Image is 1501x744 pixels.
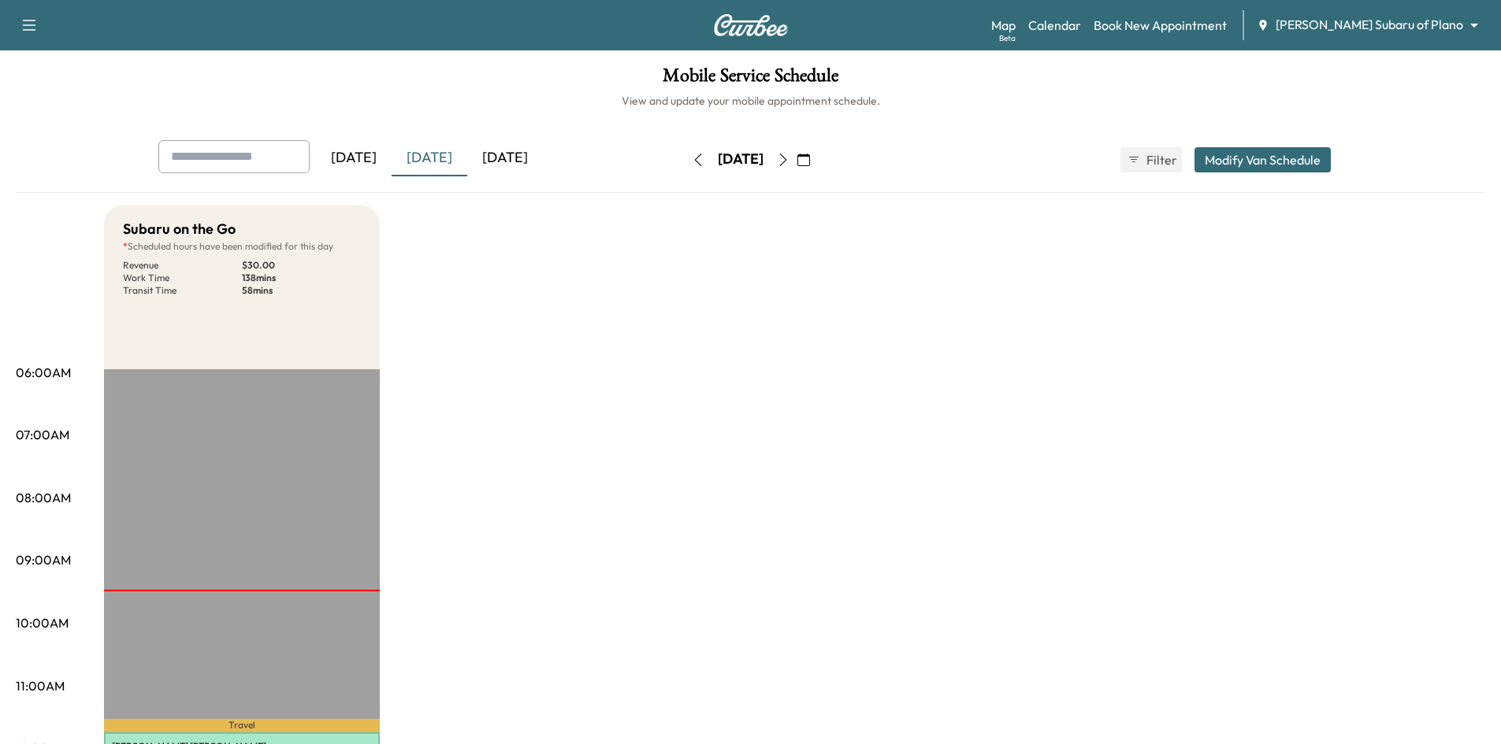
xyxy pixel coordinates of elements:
p: Revenue [123,259,242,272]
div: [DATE] [392,140,467,176]
span: [PERSON_NAME] Subaru of Plano [1276,16,1463,34]
p: Transit Time [123,284,242,297]
button: Modify Van Schedule [1194,147,1331,172]
div: Beta [999,32,1016,44]
div: [DATE] [467,140,543,176]
h6: View and update your mobile appointment schedule. [16,93,1485,109]
p: 09:00AM [16,550,71,569]
p: 58 mins [242,284,361,297]
p: 11:00AM [16,676,65,695]
a: Book New Appointment [1094,16,1227,35]
p: 06:00AM [16,363,71,382]
p: Work Time [123,272,242,284]
div: [DATE] [316,140,392,176]
h5: Subaru on the Go [123,218,236,240]
p: 10:00AM [16,613,69,632]
p: 07:00AM [16,425,69,444]
span: Filter [1146,150,1175,169]
h1: Mobile Service Schedule [16,66,1485,93]
a: MapBeta [991,16,1016,35]
p: 138 mins [242,272,361,284]
p: $ 30.00 [242,259,361,272]
p: Travel [104,719,380,732]
p: 08:00AM [16,488,71,507]
div: [DATE] [718,150,764,169]
button: Filter [1120,147,1182,172]
p: Scheduled hours have been modified for this day [123,240,361,253]
img: Curbee Logo [713,14,789,36]
a: Calendar [1028,16,1081,35]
